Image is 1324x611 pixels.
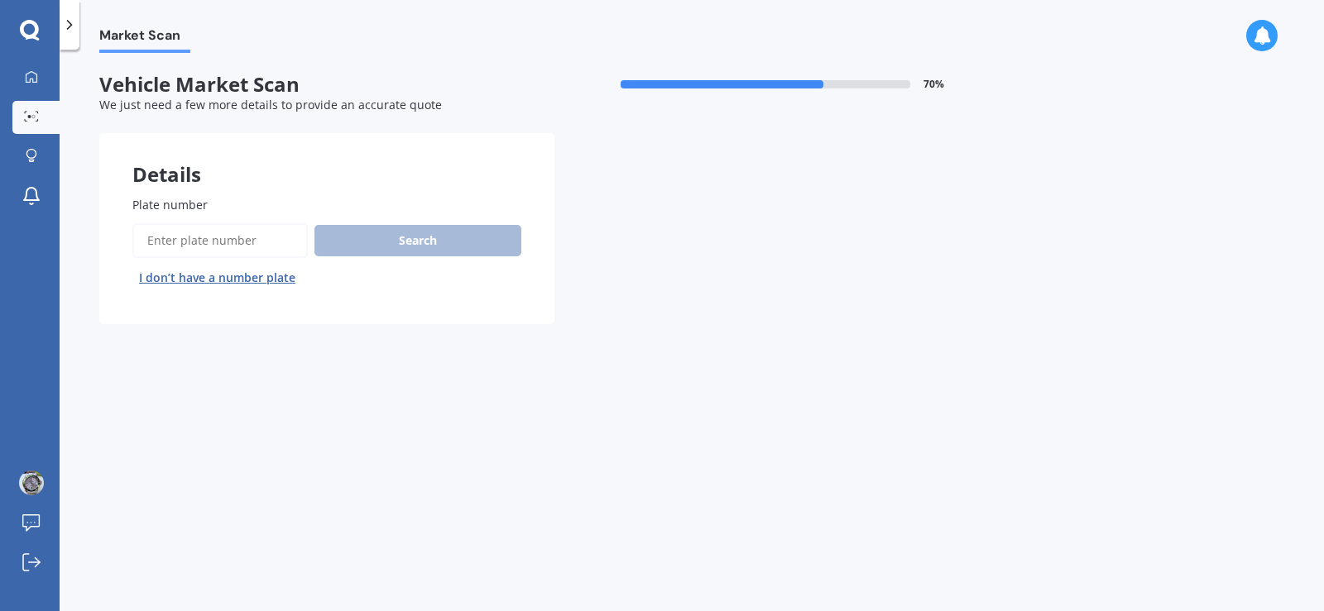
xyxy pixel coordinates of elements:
button: I don’t have a number plate [132,265,302,291]
span: Plate number [132,197,208,212]
span: We just need a few more details to provide an accurate quote [99,97,442,112]
span: Market Scan [99,27,190,50]
span: Vehicle Market Scan [99,73,554,97]
input: Enter plate number [132,223,308,258]
img: ACg8ocInYgkZ5wBNrlNWxLVrYhP44fBRYFaFEUg1T_yHdF8spQBuE8BM=s96-c [19,470,44,495]
div: Details [99,133,554,183]
span: 70 % [923,79,944,90]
